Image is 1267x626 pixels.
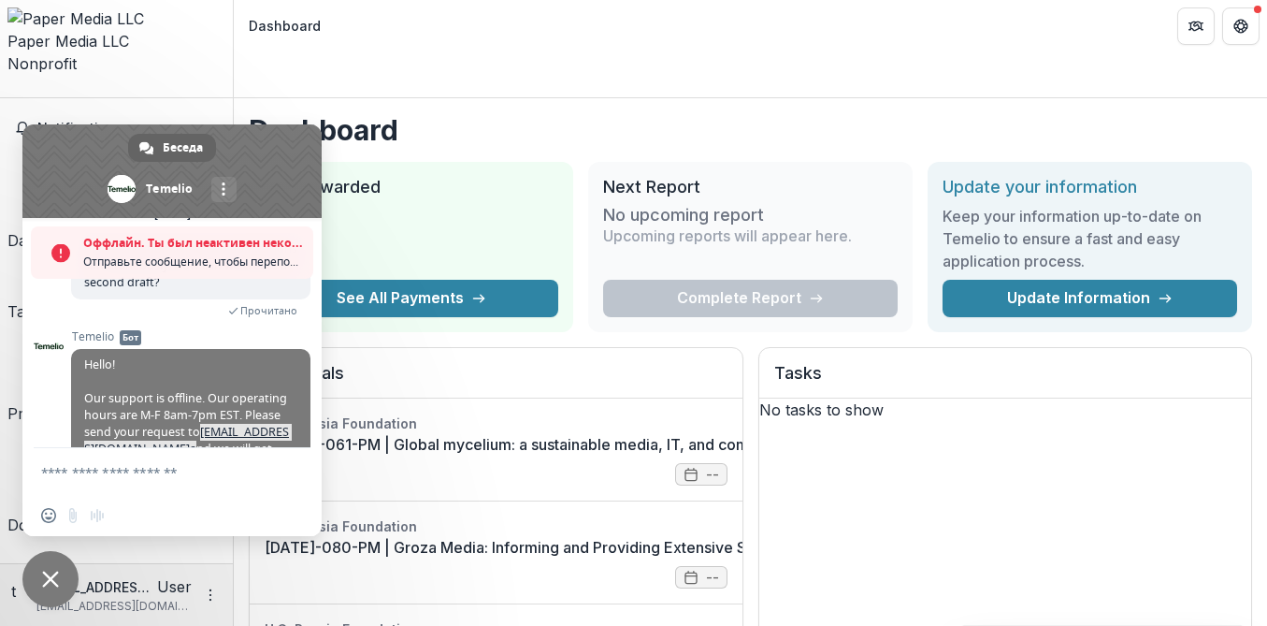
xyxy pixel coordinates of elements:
div: Dashboard [7,229,86,252]
span: Оффлайн. Ты был неактивен некоторое время. [83,234,304,253]
span: Nonprofit [7,54,77,73]
h1: Dashboard [249,113,1252,147]
a: Tasks [7,259,49,323]
a: [DATE]-080-PM | Groza Media: Informing and Providing Extensive Support for Students in [GEOGRAPHI... [265,536,1059,559]
p: [EMAIL_ADDRESS][DOMAIN_NAME] [36,577,157,597]
p: Upcoming reports will appear here. [603,225,852,247]
div: tramontana12@protonmail.com [11,580,29,603]
button: Get Help [1222,7,1260,45]
h2: Total Awarded [264,177,558,197]
nav: breadcrumb [241,12,328,39]
span: Вставить emoji [41,508,56,523]
h2: Update your information [943,177,1237,197]
h3: No upcoming report [603,205,764,226]
h2: Next Report [603,177,898,197]
span: Hello! Our support is offline. Our operating hours are M-F 8am-7pm EST. Please send your request ... [84,357,289,473]
h2: Proposals [265,363,727,399]
span: Беседа [163,134,203,162]
span: Temelio [71,330,310,343]
a: Documents [7,432,89,536]
a: 25-APR-061-PM | Global mycelium: a sustainable media, IT, and community ecosystem for the global ... [265,433,1185,456]
span: Бот [120,330,141,345]
button: Notifications [7,113,225,143]
p: No tasks to show [759,399,1252,421]
img: Paper Media LLC [7,7,225,30]
h3: Keep your information up-to-date on Temelio to ensure a fast and easy application process. [943,205,1237,272]
div: Paper Media LLC [7,30,225,52]
a: Беседа [128,134,216,162]
div: Documents [7,514,89,536]
textarea: Отправьте сообщение... [41,448,266,495]
div: Dashboard [249,16,321,36]
span: Notifications [37,121,218,137]
div: Proposals [7,402,79,425]
button: Partners [1177,7,1215,45]
p: User [157,575,192,598]
h2: Tasks [774,363,1237,399]
a: [EMAIL_ADDRESS][DOMAIN_NAME] [84,424,289,457]
span: Прочитано [240,304,297,317]
a: Закрыть чат [22,551,79,607]
a: Dashboard [7,151,86,252]
div: Tasks [7,300,49,323]
a: Proposals [7,330,79,425]
p: [EMAIL_ADDRESS][DOMAIN_NAME] [36,598,192,615]
button: More [199,584,222,606]
a: Update Information [943,280,1237,317]
span: Отправьте сообщение, чтобы переподключиться к чату. [83,253,304,271]
button: See All Payments [264,280,558,317]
